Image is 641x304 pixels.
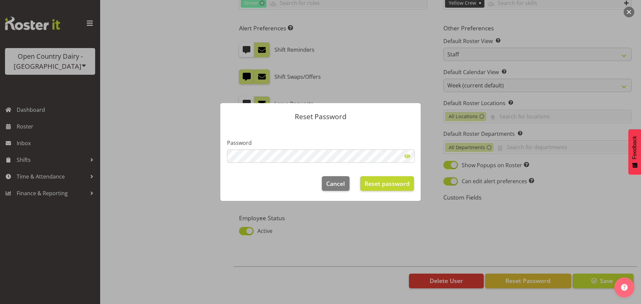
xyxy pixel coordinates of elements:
span: Feedback [632,136,638,159]
img: help-xxl-2.png [621,284,628,291]
button: Feedback - Show survey [628,129,641,175]
label: Password [227,139,414,147]
button: Cancel [322,176,349,191]
button: Reset password [360,176,414,191]
p: Reset Password [227,113,414,120]
span: Reset password [365,179,410,188]
span: Cancel [326,179,345,188]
